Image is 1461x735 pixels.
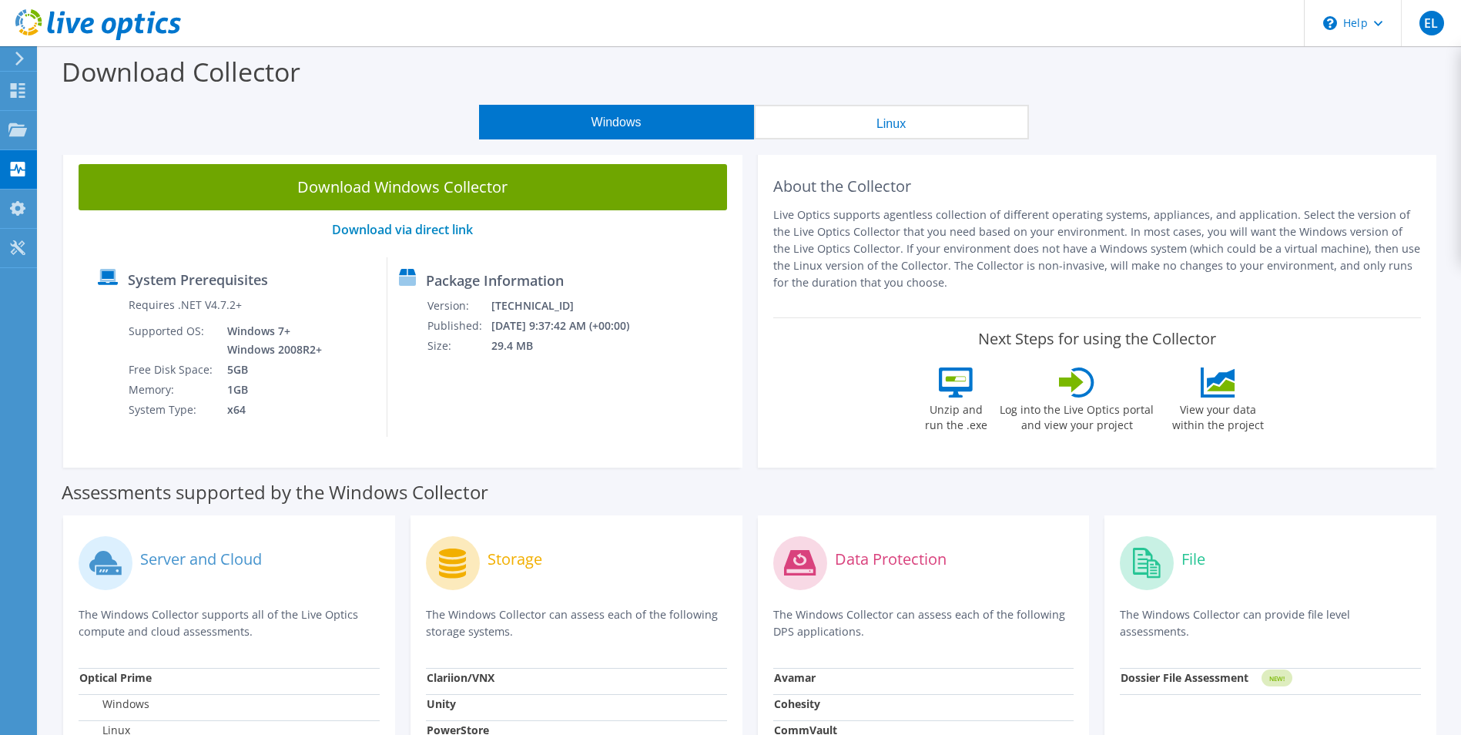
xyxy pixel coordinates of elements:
[128,360,216,380] td: Free Disk Space:
[754,105,1029,139] button: Linux
[79,164,727,210] a: Download Windows Collector
[1323,16,1337,30] svg: \n
[978,330,1216,348] label: Next Steps for using the Collector
[427,316,491,336] td: Published:
[488,552,542,567] label: Storage
[129,297,242,313] label: Requires .NET V4.7.2+
[491,296,650,316] td: [TECHNICAL_ID]
[999,398,1154,433] label: Log into the Live Optics portal and view your project
[427,336,491,356] td: Size:
[774,696,820,711] strong: Cohesity
[491,316,650,336] td: [DATE] 9:37:42 AM (+00:00)
[1120,606,1421,640] p: The Windows Collector can provide file level assessments.
[1419,11,1444,35] span: EL
[427,696,456,711] strong: Unity
[216,321,325,360] td: Windows 7+ Windows 2008R2+
[1121,670,1248,685] strong: Dossier File Assessment
[62,485,488,500] label: Assessments supported by the Windows Collector
[332,221,473,238] a: Download via direct link
[128,380,216,400] td: Memory:
[1181,552,1205,567] label: File
[426,606,727,640] p: The Windows Collector can assess each of the following storage systems.
[79,670,152,685] strong: Optical Prime
[79,696,149,712] label: Windows
[773,206,1422,291] p: Live Optics supports agentless collection of different operating systems, appliances, and applica...
[773,177,1422,196] h2: About the Collector
[216,360,325,380] td: 5GB
[62,54,300,89] label: Download Collector
[79,606,380,640] p: The Windows Collector supports all of the Live Optics compute and cloud assessments.
[216,400,325,420] td: x64
[1269,674,1285,683] tspan: NEW!
[216,380,325,400] td: 1GB
[128,321,216,360] td: Supported OS:
[426,273,564,288] label: Package Information
[920,398,991,433] label: Unzip and run the .exe
[1162,398,1273,433] label: View your data within the project
[140,552,262,567] label: Server and Cloud
[773,606,1074,640] p: The Windows Collector can assess each of the following DPS applications.
[128,400,216,420] td: System Type:
[774,670,816,685] strong: Avamar
[128,272,268,287] label: System Prerequisites
[491,336,650,356] td: 29.4 MB
[835,552,947,567] label: Data Protection
[427,670,494,685] strong: Clariion/VNX
[479,105,754,139] button: Windows
[427,296,491,316] td: Version:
